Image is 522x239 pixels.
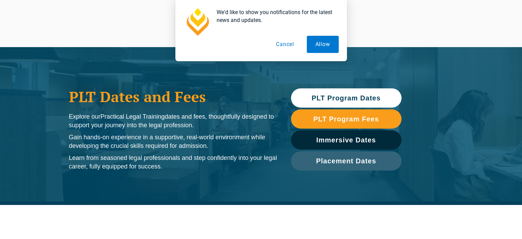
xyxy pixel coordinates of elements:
a: PLT Program Dates [291,88,402,108]
p: Learn from seasoned legal professionals and step confidently into your legal career, fully equipp... [69,154,277,171]
button: Cancel [267,36,303,53]
p: Gain hands-on experience in a supportive, real-world environment while developing the crucial ski... [69,133,277,150]
span: Immersive Dates [316,137,376,143]
h1: PLT Dates and Fees [69,88,277,105]
a: Immersive Dates [291,130,402,150]
button: Allow [307,36,339,53]
img: notification icon [184,8,211,36]
span: PLT Program Dates [312,95,381,101]
a: Placement Dates [291,151,402,171]
span: Placement Dates [316,157,376,164]
p: Explore our dates and fees, thoughtfully designed to support your journey into the legal profession. [69,112,277,130]
div: We'd like to show you notifications for the latest news and updates. [211,8,339,24]
span: Practical Legal Training [101,113,165,120]
a: PLT Program Fees [291,109,402,129]
span: PLT Program Fees [313,116,379,122]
